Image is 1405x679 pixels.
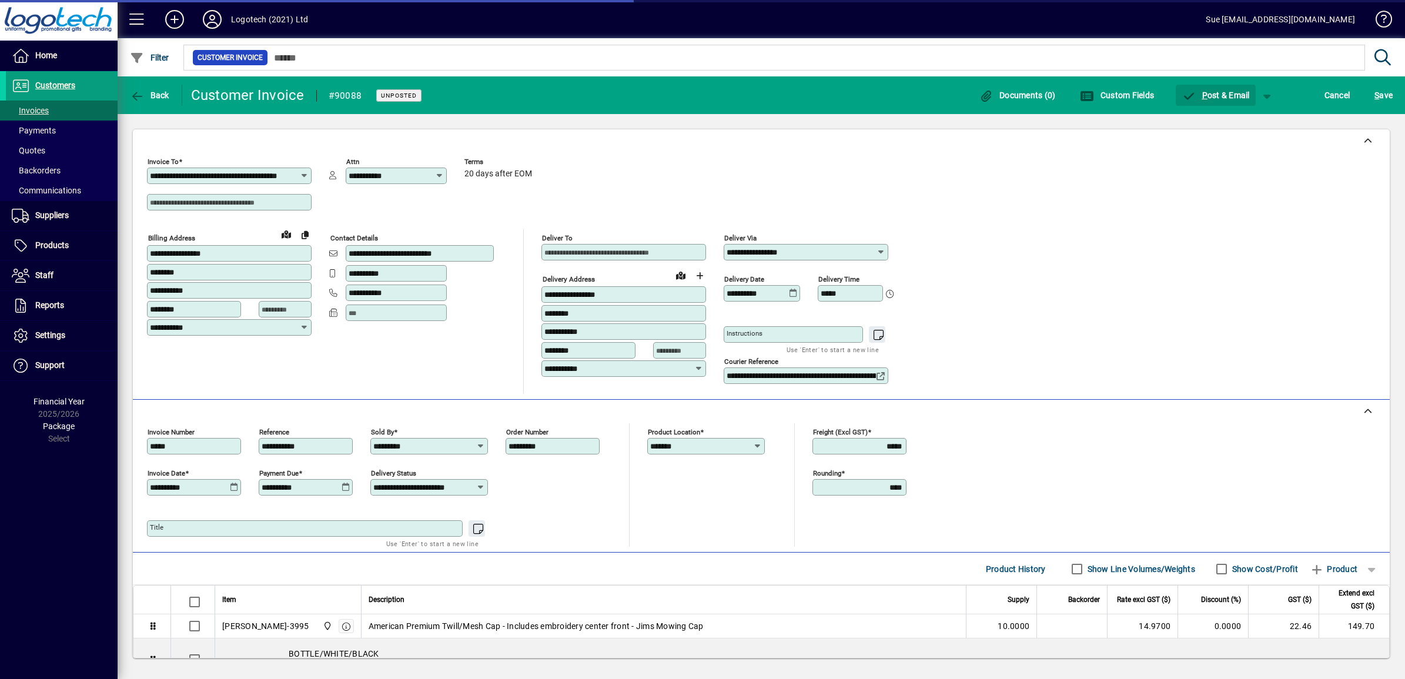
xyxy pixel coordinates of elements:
[1326,587,1374,613] span: Extend excl GST ($)
[35,300,64,310] span: Reports
[1367,2,1390,41] a: Knowledge Base
[222,620,309,632] div: [PERSON_NAME]-3995
[690,266,709,285] button: Choose address
[296,225,315,244] button: Copy to Delivery address
[148,428,195,436] mat-label: Invoice number
[1177,614,1248,638] td: 0.0000
[6,160,118,180] a: Backorders
[12,146,45,155] span: Quotes
[6,201,118,230] a: Suppliers
[813,469,841,477] mat-label: Rounding
[1310,560,1357,578] span: Product
[277,225,296,243] a: View on map
[156,9,193,30] button: Add
[506,428,548,436] mat-label: Order number
[1176,85,1256,106] button: Post & Email
[259,428,289,436] mat-label: Reference
[724,357,778,366] mat-label: Courier Reference
[1085,563,1195,575] label: Show Line Volumes/Weights
[818,275,859,283] mat-label: Delivery time
[671,266,690,285] a: View on map
[6,101,118,121] a: Invoices
[118,85,182,106] app-page-header-button: Back
[12,106,49,115] span: Invoices
[1068,593,1100,606] span: Backorder
[35,360,65,370] span: Support
[35,270,53,280] span: Staff
[6,351,118,380] a: Support
[130,91,169,100] span: Back
[43,422,75,431] span: Package
[193,9,231,30] button: Profile
[6,321,118,350] a: Settings
[6,180,118,200] a: Communications
[259,469,299,477] mat-label: Payment due
[6,261,118,290] a: Staff
[976,85,1059,106] button: Documents (0)
[1230,563,1298,575] label: Show Cost/Profit
[6,291,118,320] a: Reports
[464,158,535,166] span: Terms
[127,47,172,68] button: Filter
[371,428,394,436] mat-label: Sold by
[1374,91,1379,100] span: S
[1182,91,1250,100] span: ost & Email
[150,523,163,531] mat-label: Title
[1080,91,1154,100] span: Custom Fields
[1206,10,1355,29] div: Sue [EMAIL_ADDRESS][DOMAIN_NAME]
[1288,593,1312,606] span: GST ($)
[130,53,169,62] span: Filter
[35,51,57,60] span: Home
[35,81,75,90] span: Customers
[198,52,263,63] span: Customer Invoice
[35,330,65,340] span: Settings
[1324,86,1350,105] span: Cancel
[371,469,416,477] mat-label: Delivery status
[1117,593,1170,606] span: Rate excl GST ($)
[542,234,573,242] mat-label: Deliver To
[6,141,118,160] a: Quotes
[6,231,118,260] a: Products
[6,121,118,141] a: Payments
[1008,593,1029,606] span: Supply
[369,620,704,632] span: American Premium Twill/Mesh Cap - Includes embroidery center front - Jims Mowing Cap
[369,593,404,606] span: Description
[12,166,61,175] span: Backorders
[320,620,333,633] span: Central
[986,560,1046,578] span: Product History
[1077,85,1157,106] button: Custom Fields
[724,275,764,283] mat-label: Delivery date
[35,240,69,250] span: Products
[381,92,417,99] span: Unposted
[464,169,532,179] span: 20 days after EOM
[34,397,85,406] span: Financial Year
[191,86,305,105] div: Customer Invoice
[148,469,185,477] mat-label: Invoice date
[1371,85,1396,106] button: Save
[724,234,757,242] mat-label: Deliver via
[12,126,56,135] span: Payments
[1374,86,1393,105] span: ave
[979,91,1056,100] span: Documents (0)
[813,428,868,436] mat-label: Freight (excl GST)
[1201,593,1241,606] span: Discount (%)
[329,86,362,105] div: #90088
[148,158,179,166] mat-label: Invoice To
[648,428,700,436] mat-label: Product location
[1319,614,1389,638] td: 149.70
[981,558,1051,580] button: Product History
[12,186,81,195] span: Communications
[1304,558,1363,580] button: Product
[6,41,118,71] a: Home
[1115,620,1170,632] div: 14.9700
[35,210,69,220] span: Suppliers
[231,10,308,29] div: Logotech (2021) Ltd
[787,343,879,356] mat-hint: Use 'Enter' to start a new line
[1322,85,1353,106] button: Cancel
[1248,614,1319,638] td: 22.46
[222,593,236,606] span: Item
[127,85,172,106] button: Back
[1202,91,1207,100] span: P
[998,620,1029,632] span: 10.0000
[386,537,479,550] mat-hint: Use 'Enter' to start a new line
